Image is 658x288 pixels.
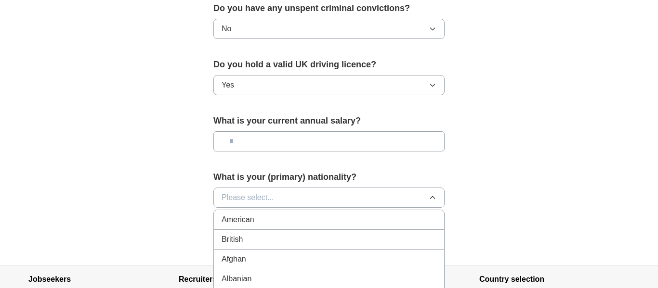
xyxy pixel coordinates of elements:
[213,19,445,39] button: No
[222,23,231,35] span: No
[213,2,445,15] label: Do you have any unspent criminal convictions?
[222,214,254,225] span: American
[213,75,445,95] button: Yes
[213,58,445,71] label: Do you hold a valid UK driving licence?
[222,253,246,265] span: Afghan
[222,273,251,285] span: Albanian
[213,171,445,184] label: What is your (primary) nationality?
[222,234,243,245] span: British
[213,114,445,127] label: What is your current annual salary?
[222,79,234,91] span: Yes
[222,192,274,203] span: Please select...
[213,188,445,208] button: Please select...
